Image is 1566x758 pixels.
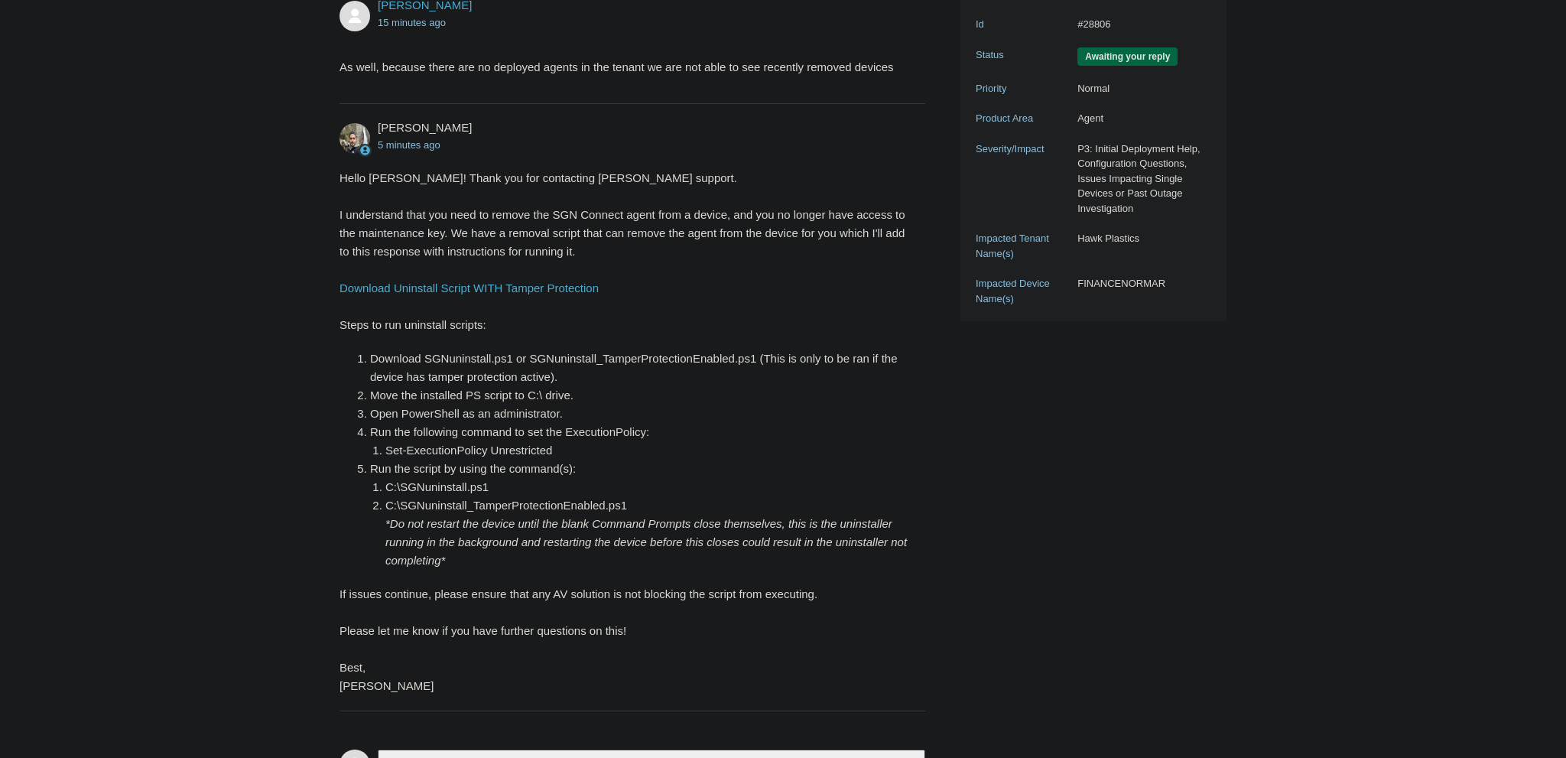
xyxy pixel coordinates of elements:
span: Michael Tjader [378,121,472,134]
dt: Product Area [976,111,1070,126]
time: 10/09/2025, 09:33 [378,17,446,28]
li: Open PowerShell as an administrator. [370,405,910,423]
dt: Severity/Impact [976,142,1070,157]
dd: #28806 [1070,17,1211,32]
dd: Normal [1070,81,1211,96]
i: *Do not restart the device until the blank Command Prompts close themselves, this is the uninstal... [385,517,907,567]
dt: Impacted Tenant Name(s) [976,231,1070,261]
li: Set-ExecutionPolicy Unrestricted [385,441,910,460]
p: As well, because there are no deployed agents in the tenant we are not able to see recently remov... [340,58,910,76]
li: C:\SGNuninstall.ps1 [385,478,910,496]
dd: Hawk Plastics [1070,231,1211,246]
li: Move the installed PS script to C:\ drive. [370,386,910,405]
li: Run the script by using the command(s): [370,460,910,570]
li: C:\SGNuninstall_TamperProtectionEnabled.ps1 [385,496,910,570]
li: Download SGNuninstall.ps1 or SGNuninstall_TamperProtectionEnabled.ps1 (This is only to be ran if ... [370,350,910,386]
dd: Agent [1070,111,1211,126]
dt: Priority [976,81,1070,96]
div: Hello [PERSON_NAME]! Thank you for contacting [PERSON_NAME] support. I understand that you need t... [340,169,910,695]
span: We are waiting for you to respond [1077,47,1178,66]
dd: FINANCENORMAR [1070,276,1211,291]
dt: Status [976,47,1070,63]
dd: P3: Initial Deployment Help, Configuration Questions, Issues Impacting Single Devices or Past Out... [1070,142,1211,216]
dt: Impacted Device Name(s) [976,276,1070,306]
a: Download Uninstall Script WITH Tamper Protection [340,281,599,294]
time: 10/09/2025, 09:44 [378,139,440,151]
dt: Id [976,17,1070,32]
li: Run the following command to set the ExecutionPolicy: [370,423,910,460]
